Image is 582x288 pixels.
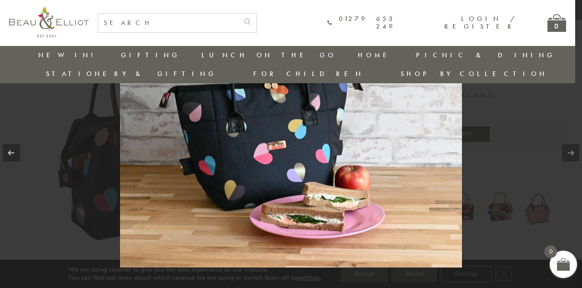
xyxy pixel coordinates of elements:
img: logo [9,7,89,37]
a: New in! [38,51,99,60]
a: Login / Register [444,14,516,31]
a: Home [358,51,394,60]
a: Gifting [121,51,180,60]
input: SEARCH [98,14,238,32]
a: Shop by collection [401,69,547,78]
a: Previous [3,144,20,162]
a: Lunch On The Go [201,51,336,60]
a: Picnic & Dining [416,51,555,60]
a: Stationery & Gifting [46,69,216,78]
span: 0 [544,245,557,258]
a: For Children [253,69,364,78]
a: 0 [547,14,566,32]
a: Next [562,144,579,162]
img: DSC_4970-min-1-scaled.jpg [120,20,462,268]
a: 01279 653 249 [327,15,395,31]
